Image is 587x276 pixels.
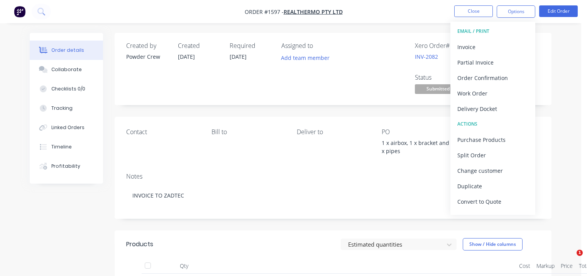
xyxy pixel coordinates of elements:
div: 1 x airbox, 1 x bracket and 2 x pipes [382,139,455,155]
div: PO [382,128,455,136]
div: Split Order [457,150,528,161]
div: Archive [457,211,528,223]
div: INVOICE TO ZADTEC [126,184,540,207]
div: Change customer [457,165,528,176]
button: Timeline [30,137,103,157]
button: Collaborate [30,60,103,79]
div: Profitability [51,163,80,170]
div: Convert to Quote [457,196,528,207]
div: Notes [126,173,540,180]
div: Status [415,74,473,81]
div: ACTIONS [457,119,528,129]
iframe: Intercom live chat [561,250,579,268]
div: Partial Invoice [457,57,528,68]
div: Deliver to [297,128,370,136]
div: Delivery Docket [457,103,528,114]
div: Created by [126,42,169,49]
div: Price [558,258,576,274]
div: Linked Orders [51,124,85,131]
button: Options [497,5,535,18]
button: Add team member [281,53,334,63]
button: Show / Hide columns [463,238,523,250]
div: Required [230,42,272,49]
button: Order details [30,41,103,60]
button: Profitability [30,157,103,176]
div: Markup [533,258,558,274]
div: Invoice [457,41,528,53]
div: Collaborate [51,66,82,73]
div: Order Confirmation [457,72,528,83]
button: Edit Order [539,5,578,17]
a: INV-2082 [415,53,438,60]
div: Contact [126,128,199,136]
div: Tracking [51,105,73,112]
div: Qty [161,258,207,274]
div: Order details [51,47,84,54]
button: Linked Orders [30,118,103,137]
div: Products [126,240,153,249]
div: Created [178,42,220,49]
button: Submitted [415,84,461,96]
span: Submitted [415,84,461,94]
a: Realthermo Pty Ltd [284,8,343,15]
img: Factory [14,6,25,17]
div: Xero Order # [415,42,473,49]
button: Checklists 0/0 [30,79,103,99]
span: [DATE] [178,53,195,60]
span: [DATE] [230,53,247,60]
div: Bill to [211,128,284,136]
div: Checklists 0/0 [51,85,85,92]
div: Assigned to [281,42,359,49]
div: EMAIL / PRINT [457,26,528,36]
div: Work Order [457,88,528,99]
div: Powder Crew [126,53,169,61]
button: Close [454,5,493,17]
button: Tracking [30,99,103,118]
div: Duplicate [457,181,528,192]
div: Cost [516,258,533,274]
span: Order #1597 - [245,8,284,15]
button: Add team member [277,53,334,63]
div: Timeline [51,143,72,150]
div: Purchase Products [457,134,528,145]
span: 1 [577,250,583,256]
